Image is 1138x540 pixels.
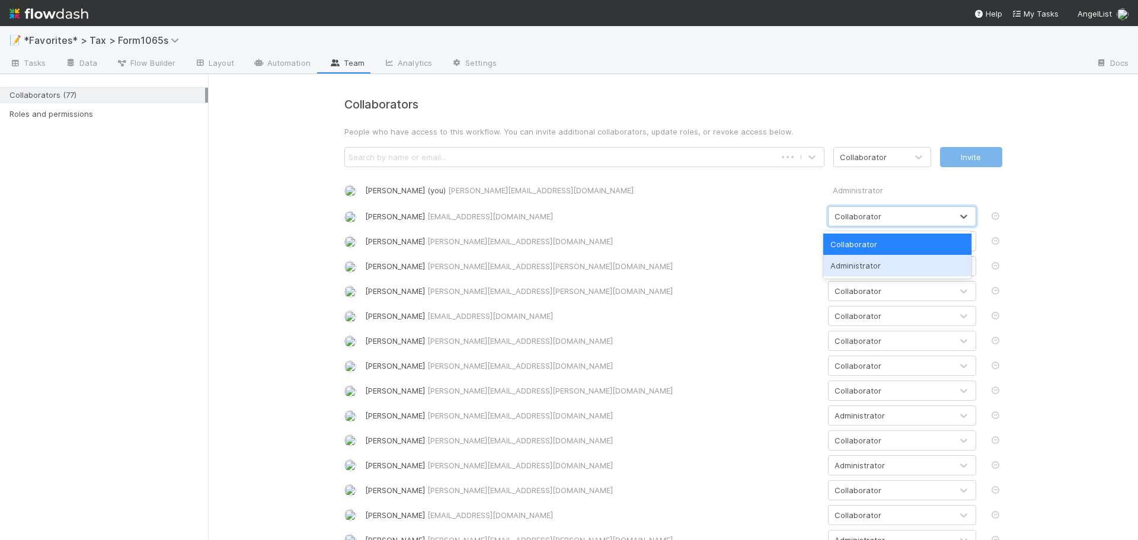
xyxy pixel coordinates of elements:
p: People who have access to this workflow. You can invite additional collaborators, update roles, o... [344,126,1002,138]
div: [PERSON_NAME] [365,285,819,297]
a: Analytics [374,55,442,74]
img: avatar_55a2f090-1307-4765-93b4-f04da16234ba.png [344,211,356,223]
span: [PERSON_NAME][EMAIL_ADDRESS][DOMAIN_NAME] [427,411,613,420]
img: avatar_37569647-1c78-4889-accf-88c08d42a236.png [344,185,356,197]
span: [PERSON_NAME][EMAIL_ADDRESS][DOMAIN_NAME] [448,186,634,195]
img: avatar_04ed6c9e-3b93-401c-8c3a-8fad1b1fc72c.png [344,459,356,471]
span: [PERSON_NAME][EMAIL_ADDRESS][PERSON_NAME][DOMAIN_NAME] [427,261,673,271]
div: [PERSON_NAME] [365,385,819,397]
div: [PERSON_NAME] [365,260,819,272]
div: Collaborator [835,509,881,521]
div: Collaborator [835,310,881,322]
span: [PERSON_NAME][EMAIL_ADDRESS][DOMAIN_NAME] [427,461,613,470]
a: Settings [442,55,506,74]
div: [PERSON_NAME] (you) [365,184,819,196]
div: Administrator [835,459,885,471]
div: [PERSON_NAME] [365,434,819,446]
span: [EMAIL_ADDRESS][DOMAIN_NAME] [427,311,553,321]
div: Help [974,8,1002,20]
img: avatar_df83acd9-d480-4d6e-a150-67f005a3ea0d.png [344,236,356,248]
a: Automation [244,55,320,74]
div: Collaborator [835,385,881,397]
img: avatar_628a5c20-041b-43d3-a441-1958b262852b.png [344,286,356,298]
img: avatar_d6b50140-ca82-482e-b0bf-854821fc5d82.png [344,335,356,347]
div: Collaborators (77) [9,88,205,103]
a: Docs [1086,55,1138,74]
div: Administrator [833,179,976,202]
div: Administrator [823,255,971,276]
span: My Tasks [1012,9,1059,18]
span: [EMAIL_ADDRESS][DOMAIN_NAME] [427,212,553,221]
span: [PERSON_NAME][EMAIL_ADDRESS][PERSON_NAME][DOMAIN_NAME] [427,286,673,296]
div: [PERSON_NAME] [365,310,819,322]
span: [EMAIL_ADDRESS][DOMAIN_NAME] [427,510,553,520]
img: avatar_34f05275-b011-483d-b245-df8db41250f6.png [344,360,356,372]
div: [PERSON_NAME] [365,335,819,347]
div: [PERSON_NAME] [365,360,819,372]
div: Collaborator [835,434,881,446]
div: [PERSON_NAME] [365,484,819,496]
div: [PERSON_NAME] [365,210,819,222]
span: [PERSON_NAME][EMAIL_ADDRESS][DOMAIN_NAME] [427,336,613,346]
span: Tasks [9,57,46,69]
div: [PERSON_NAME] [365,410,819,421]
div: Collaborator [823,234,971,255]
div: Collaborator [835,360,881,372]
div: Collaborator [835,285,881,297]
div: Collaborator [840,151,887,163]
span: [PERSON_NAME][EMAIL_ADDRESS][DOMAIN_NAME] [427,237,613,246]
div: Roles and permissions [9,107,205,122]
img: avatar_12dd09bb-393f-4edb-90ff-b12147216d3f.png [344,311,356,322]
div: Administrator [835,410,885,421]
span: [PERSON_NAME][EMAIL_ADDRESS][DOMAIN_NAME] [427,361,613,370]
a: Team [320,55,374,74]
div: Collaborator [835,210,881,222]
button: Invite [940,147,1002,167]
span: *Favorites* > Tax > Form1065s [24,34,185,46]
div: Collaborator [835,335,881,347]
span: Flow Builder [116,57,175,69]
span: [PERSON_NAME][EMAIL_ADDRESS][PERSON_NAME][DOMAIN_NAME] [427,386,673,395]
a: My Tasks [1012,8,1059,20]
img: avatar_cfa6ccaa-c7d9-46b3-b608-2ec56ecf97ad.png [344,509,356,521]
div: Search by name or email... [349,151,446,163]
div: Collaborator [835,484,881,496]
span: [PERSON_NAME][EMAIL_ADDRESS][DOMAIN_NAME] [427,485,613,495]
img: avatar_9d20afb4-344c-4512-8880-fee77f5fe71b.png [344,484,356,496]
div: [PERSON_NAME] [365,509,819,521]
img: avatar_a8b9208c-77c1-4b07-b461-d8bc701f972e.png [344,385,356,397]
img: logo-inverted-e16ddd16eac7371096b0.svg [9,4,88,24]
div: [PERSON_NAME] [365,235,819,247]
img: avatar_18c010e4-930e-4480-823a-7726a265e9dd.png [344,434,356,446]
h4: Collaborators [344,98,1002,111]
img: avatar_37569647-1c78-4889-accf-88c08d42a236.png [1117,8,1129,20]
a: Data [56,55,107,74]
span: [PERSON_NAME][EMAIL_ADDRESS][DOMAIN_NAME] [427,436,613,445]
img: avatar_a30eae2f-1634-400a-9e21-710cfd6f71f0.png [344,261,356,273]
span: 📝 [9,35,21,45]
a: Flow Builder [107,55,185,74]
a: Layout [185,55,244,74]
div: [PERSON_NAME] [365,459,819,471]
span: AngelList [1078,9,1112,18]
img: avatar_45ea4894-10ca-450f-982d-dabe3bd75b0b.png [344,410,356,422]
